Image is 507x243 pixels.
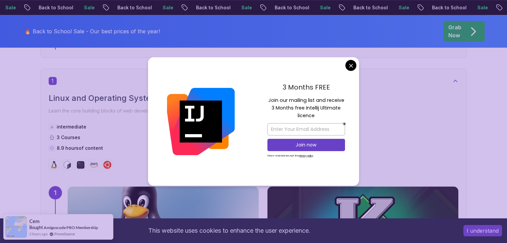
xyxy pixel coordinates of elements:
p: Sale [392,4,413,11]
span: 3 Courses [57,134,80,140]
p: Back to School [32,4,77,11]
img: bash logo [63,161,71,169]
h2: Linux and Operating Systems [49,93,459,104]
img: terminal logo [77,161,85,169]
p: Back to School [111,4,156,11]
span: 1 [49,77,57,85]
p: Sale [235,4,256,11]
p: Grab Now [448,23,461,39]
p: Sale [313,4,335,11]
p: Sale [471,4,492,11]
button: Accept cookies [463,225,502,236]
p: Back to School [189,4,235,11]
span: 2 hours ago [29,231,48,237]
p: intermediate [57,123,86,130]
p: 8.9 hours of content [57,145,103,151]
p: Sale [156,4,177,11]
a: ProveSource [54,231,75,237]
p: Back to School [347,4,392,11]
p: Learn the core building blocks of web development [49,106,459,116]
a: Amigoscode PRO Membership [44,225,98,230]
span: Bought [29,225,43,230]
p: Sale [77,4,99,11]
div: 1 [49,186,62,199]
p: Back to School [425,4,471,11]
p: 🔥 Back to School Sale - Our best prices of the year! [24,27,160,35]
span: Cem [29,218,40,224]
img: aws logo [90,161,98,169]
img: linux logo [50,161,58,169]
img: provesource social proof notification image [5,216,27,238]
p: Back to School [268,4,313,11]
div: This website uses cookies to enhance the user experience. [5,223,453,238]
img: ubuntu logo [103,161,111,169]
